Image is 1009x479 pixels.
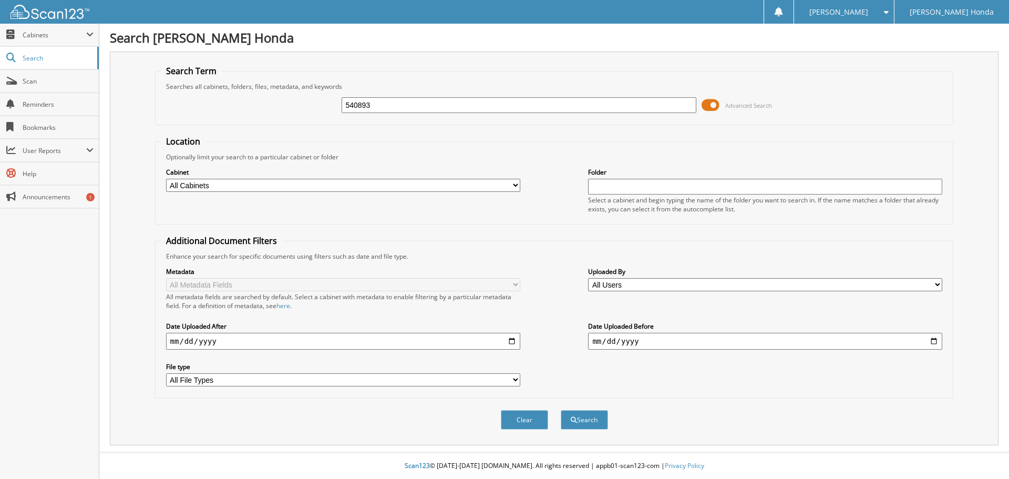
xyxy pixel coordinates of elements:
span: [PERSON_NAME] Honda [910,9,994,15]
h1: Search [PERSON_NAME] Honda [110,29,998,46]
span: Reminders [23,100,94,109]
div: Enhance your search for specific documents using filters such as date and file type. [161,252,948,261]
button: Search [561,410,608,430]
label: Uploaded By [588,267,942,276]
span: Cabinets [23,30,86,39]
div: Searches all cabinets, folders, files, metadata, and keywords [161,82,948,91]
label: Cabinet [166,168,520,177]
span: Scan [23,77,94,86]
input: start [166,333,520,350]
a: Privacy Policy [665,461,704,470]
img: scan123-logo-white.svg [11,5,89,19]
button: Clear [501,410,548,430]
span: Search [23,54,92,63]
span: Help [23,169,94,178]
span: Scan123 [405,461,430,470]
input: end [588,333,942,350]
label: File type [166,362,520,371]
div: Optionally limit your search to a particular cabinet or folder [161,152,948,161]
div: All metadata fields are searched by default. Select a cabinet with metadata to enable filtering b... [166,292,520,310]
span: [PERSON_NAME] [809,9,868,15]
a: here [276,301,290,310]
span: Bookmarks [23,123,94,132]
div: © [DATE]-[DATE] [DOMAIN_NAME]. All rights reserved | appb01-scan123-com | [99,453,1009,479]
legend: Location [161,136,205,147]
label: Date Uploaded Before [588,322,942,331]
span: Advanced Search [725,101,772,109]
span: User Reports [23,146,86,155]
label: Folder [588,168,942,177]
div: 1 [86,193,95,201]
label: Metadata [166,267,520,276]
label: Date Uploaded After [166,322,520,331]
legend: Additional Document Filters [161,235,282,247]
legend: Search Term [161,65,222,77]
span: Announcements [23,192,94,201]
div: Select a cabinet and begin typing the name of the folder you want to search in. If the name match... [588,196,942,213]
